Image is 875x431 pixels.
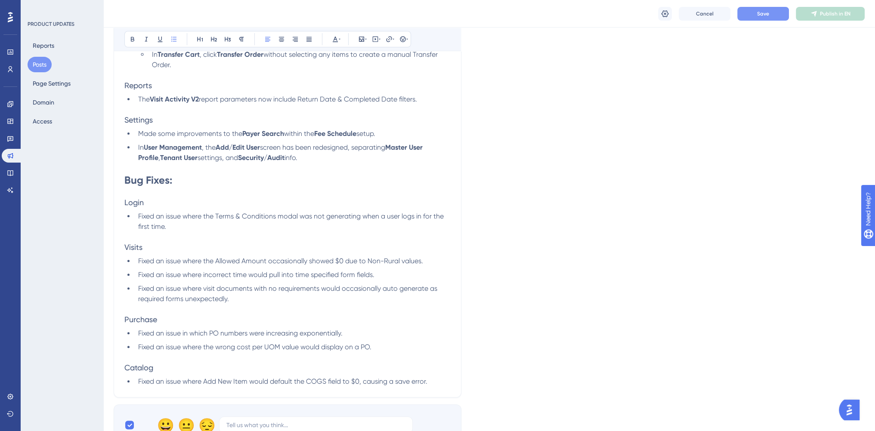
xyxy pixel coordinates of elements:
span: info. [284,154,297,162]
strong: Add/Edit User [216,143,260,151]
span: Publish in EN [820,10,850,17]
span: Fixed an issue where Add New Item would default the COGS field to $0, causing a save error. [138,377,427,385]
button: Posts [28,57,52,72]
span: Visits [124,243,142,252]
span: Need Help? [20,2,54,12]
button: Publish in EN [796,7,865,21]
strong: Tenant User [160,154,198,162]
strong: Security/Audit [238,154,284,162]
span: Settings [124,115,153,124]
strong: Fee Schedule [314,129,356,138]
strong: Profile [138,154,158,162]
span: report parameters now include Return Date & Completed Date filters. [199,95,417,103]
span: Fixed an issue where visit documents with no requirements would occasionally auto generate as req... [138,284,439,303]
strong: Master User [385,143,423,151]
span: setup. [356,129,375,138]
span: Fixed an issue where incorrect time would pull into time specified form fields. [138,271,374,279]
span: , click [200,50,217,58]
span: The [138,95,150,103]
span: Save [757,10,769,17]
button: Page Settings [28,76,76,91]
span: within the [284,129,314,138]
span: Fixed an issue where the wrong cost per UOM value would display on a PO. [138,343,371,351]
span: Made some improvements to the [138,129,242,138]
span: , [158,154,160,162]
strong: Transfer Cart [158,50,200,58]
span: settings, and [198,154,238,162]
input: Tell us what you think... [226,420,405,430]
span: , the [202,143,216,151]
span: Reports [124,81,152,90]
button: Domain [28,95,59,110]
div: PRODUCT UPDATES [28,21,74,28]
span: Login [124,198,144,207]
strong: User Management [144,143,202,151]
span: Purchase [124,315,157,324]
button: Reports [28,38,59,53]
strong: Visit Activity V2 [150,95,199,103]
iframe: UserGuiding AI Assistant Launcher [839,397,865,423]
button: Cancel [679,7,730,21]
span: Cancel [696,10,714,17]
span: screen has been redesigned, separating [260,143,385,151]
span: Fixed an issue where the Allowed Amount occasionally showed $0 due to Non-Rural values. [138,257,423,265]
button: Access [28,114,57,129]
span: In [138,143,144,151]
span: Catalog [124,363,153,372]
strong: Payer Search [242,129,284,138]
span: Fixed an issue in which PO numbers were increasing exponentially. [138,329,343,337]
strong: Bug Fixes: [124,174,172,186]
button: Save [737,7,789,21]
span: Fixed an issue where the Terms & Conditions modal was not generating when a user logs in for the ... [138,212,445,231]
span: In [152,50,158,58]
strong: Transfer Order [217,50,263,58]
